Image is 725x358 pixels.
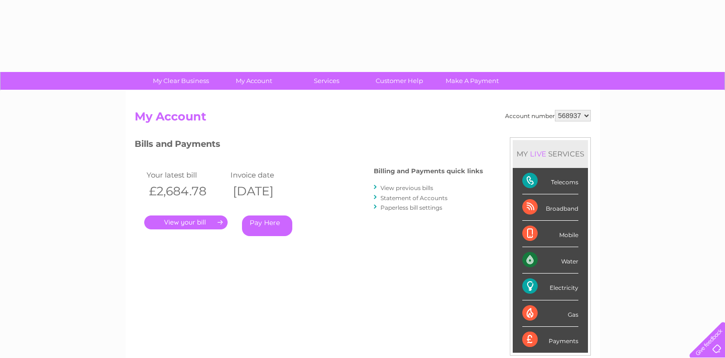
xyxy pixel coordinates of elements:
a: My Account [214,72,293,90]
td: Invoice date [228,168,312,181]
div: Gas [522,300,578,327]
div: MY SERVICES [513,140,588,167]
div: Water [522,247,578,274]
th: £2,684.78 [144,181,228,201]
a: Paperless bill settings [380,204,442,211]
h2: My Account [135,110,591,128]
td: Your latest bill [144,168,228,181]
div: Account number [505,110,591,121]
div: Electricity [522,274,578,300]
a: Make A Payment [433,72,512,90]
h3: Bills and Payments [135,137,483,154]
div: Broadband [522,194,578,221]
th: [DATE] [228,181,312,201]
div: Telecoms [522,168,578,194]
div: Mobile [522,221,578,247]
a: Services [287,72,366,90]
h4: Billing and Payments quick links [374,167,483,175]
a: Customer Help [360,72,439,90]
div: LIVE [528,149,548,158]
div: Payments [522,327,578,353]
a: Statement of Accounts [380,194,448,202]
a: Pay Here [242,215,292,236]
a: . [144,215,228,229]
a: My Clear Business [141,72,220,90]
a: View previous bills [380,184,433,191]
